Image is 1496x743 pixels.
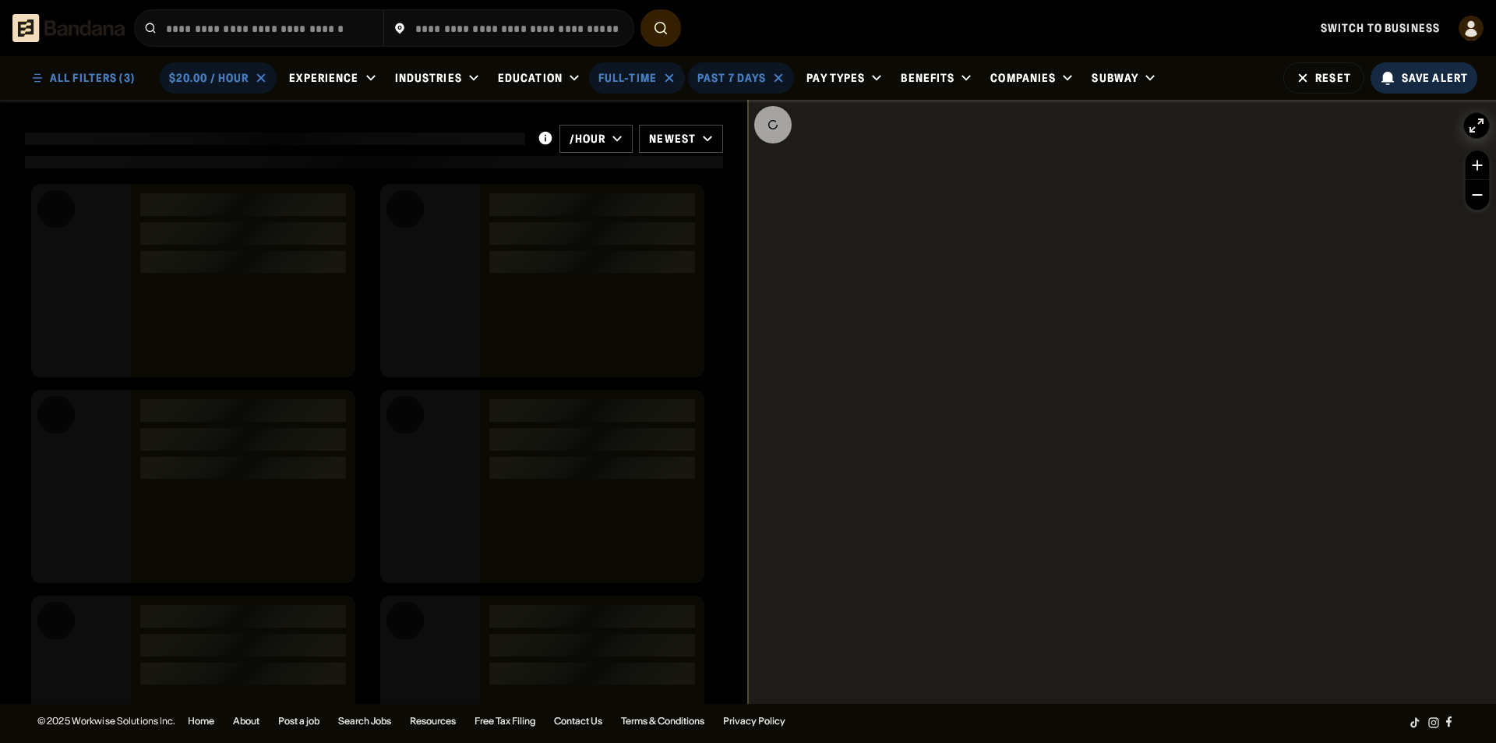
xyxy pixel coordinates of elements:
div: © 2025 Workwise Solutions Inc. [37,716,175,726]
div: Save Alert [1402,71,1468,85]
a: Search Jobs [338,716,391,726]
div: Past 7 days [697,71,766,85]
div: Full-time [598,71,657,85]
div: grid [25,178,723,704]
div: Subway [1092,71,1138,85]
a: Resources [410,716,456,726]
a: Free Tax Filing [475,716,535,726]
div: Industries [395,71,462,85]
div: ALL FILTERS (3) [50,73,135,83]
div: Newest [649,132,696,146]
a: Terms & Conditions [621,716,704,726]
div: Education [498,71,563,85]
a: Home [188,716,214,726]
div: Pay Types [806,71,865,85]
a: About [233,716,259,726]
div: /hour [570,132,606,146]
a: Post a job [278,716,319,726]
div: Experience [289,71,358,85]
a: Switch to Business [1321,21,1440,35]
div: Benefits [901,71,954,85]
div: Companies [990,71,1056,85]
img: Bandana logotype [12,14,125,42]
a: Privacy Policy [723,716,785,726]
div: $20.00 / hour [169,71,249,85]
a: Contact Us [554,716,602,726]
div: Reset [1315,73,1351,83]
